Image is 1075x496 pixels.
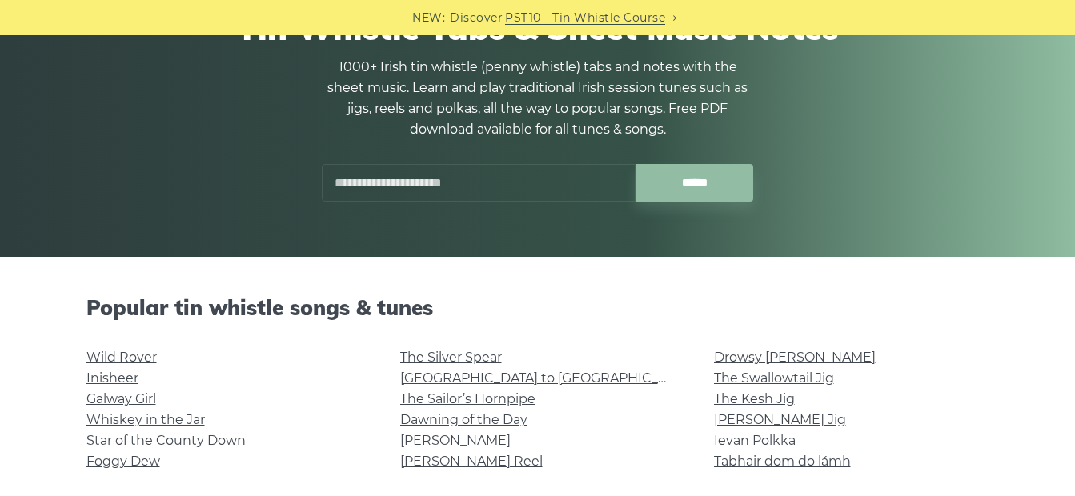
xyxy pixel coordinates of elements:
a: The Kesh Jig [714,391,795,406]
span: NEW: [412,9,445,27]
a: [PERSON_NAME] Jig [714,412,846,427]
a: [PERSON_NAME] Reel [400,454,543,469]
span: Discover [450,9,503,27]
a: The Swallowtail Jig [714,370,834,386]
a: Drowsy [PERSON_NAME] [714,350,876,365]
a: [GEOGRAPHIC_DATA] to [GEOGRAPHIC_DATA] [400,370,696,386]
a: Dawning of the Day [400,412,527,427]
a: Ievan Polkka [714,433,796,448]
p: 1000+ Irish tin whistle (penny whistle) tabs and notes with the sheet music. Learn and play tradi... [322,57,754,140]
a: Inisheer [86,370,138,386]
h1: Tin Whistle Tabs & Sheet Music Notes [86,9,989,47]
a: The Sailor’s Hornpipe [400,391,535,406]
a: Tabhair dom do lámh [714,454,851,469]
a: Galway Girl [86,391,156,406]
a: Foggy Dew [86,454,160,469]
a: PST10 - Tin Whistle Course [505,9,665,27]
a: Wild Rover [86,350,157,365]
a: The Silver Spear [400,350,502,365]
a: Whiskey in the Jar [86,412,205,427]
h2: Popular tin whistle songs & tunes [86,295,989,320]
a: Star of the County Down [86,433,246,448]
a: [PERSON_NAME] [400,433,511,448]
